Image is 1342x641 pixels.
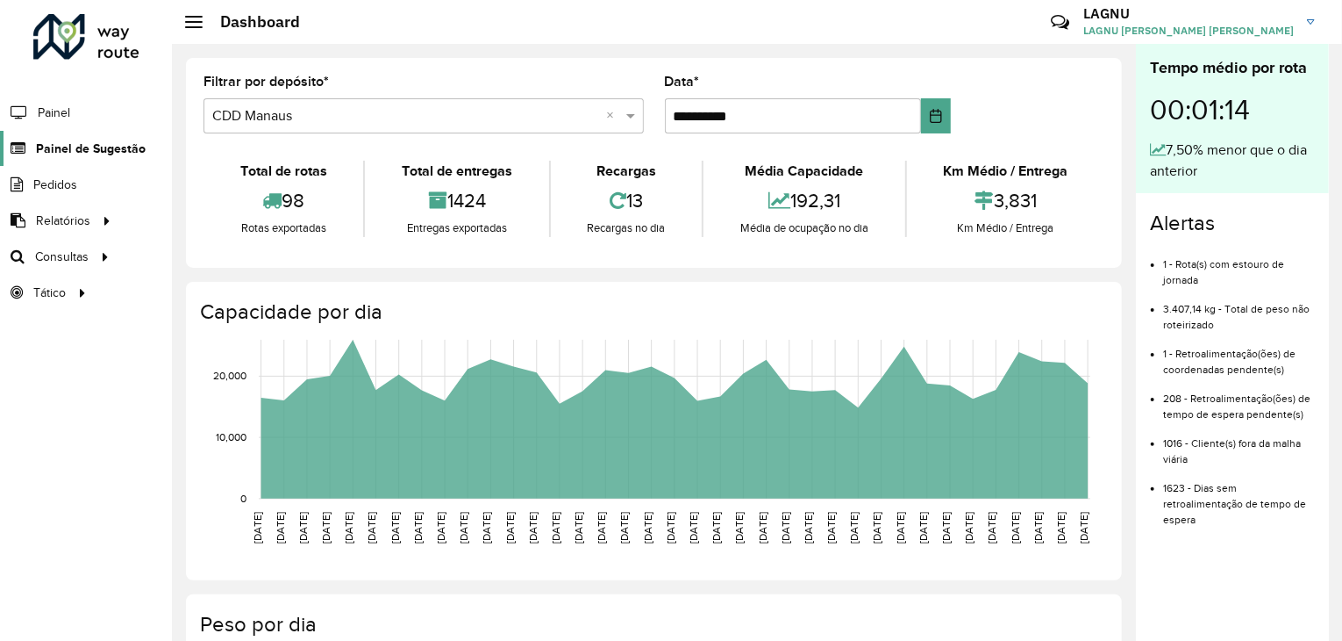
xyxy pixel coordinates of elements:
[555,182,697,220] div: 13
[1078,512,1089,544] text: [DATE]
[412,512,424,544] text: [DATE]
[1163,243,1315,288] li: 1 - Rota(s) com estouro de jornada
[688,512,699,544] text: [DATE]
[1150,211,1315,236] h4: Alertas
[911,220,1100,237] div: Km Médio / Entrega
[208,161,359,182] div: Total de rotas
[275,512,286,544] text: [DATE]
[734,512,746,544] text: [DATE]
[1041,4,1079,41] a: Contato Rápido
[1163,288,1315,333] li: 3.407,14 kg - Total de peso não roteirizado
[963,512,974,544] text: [DATE]
[1010,512,1021,544] text: [DATE]
[1083,23,1294,39] span: LAGNU [PERSON_NAME] [PERSON_NAME]
[1163,422,1315,467] li: 1016 - Cliente(s) fora da malha viária
[208,220,359,237] div: Rotas exportadas
[665,512,676,544] text: [DATE]
[36,140,146,158] span: Painel de Sugestão
[320,512,332,544] text: [DATE]
[872,512,883,544] text: [DATE]
[203,12,300,32] h2: Dashboard
[555,220,697,237] div: Recargas no dia
[1032,512,1044,544] text: [DATE]
[803,512,814,544] text: [DATE]
[35,248,89,266] span: Consultas
[1163,333,1315,378] li: 1 - Retroalimentação(ões) de coordenadas pendente(s)
[911,161,1100,182] div: Km Médio / Entrega
[1083,5,1294,22] h3: LAGNU
[573,512,584,544] text: [DATE]
[389,512,401,544] text: [DATE]
[481,512,492,544] text: [DATE]
[665,71,700,92] label: Data
[555,161,697,182] div: Recargas
[369,182,544,220] div: 1424
[33,284,66,302] span: Tático
[435,512,446,544] text: [DATE]
[216,431,246,443] text: 10,000
[458,512,469,544] text: [DATE]
[708,182,900,220] div: 192,31
[708,161,900,182] div: Média Capacidade
[1150,80,1315,140] div: 00:01:14
[619,512,631,544] text: [DATE]
[825,512,837,544] text: [DATE]
[987,512,998,544] text: [DATE]
[1055,512,1067,544] text: [DATE]
[911,182,1100,220] div: 3,831
[1163,378,1315,422] li: 208 - Retroalimentação(ões) de tempo de espera pendente(s)
[367,512,378,544] text: [DATE]
[343,512,354,544] text: [DATE]
[208,182,359,220] div: 98
[642,512,653,544] text: [DATE]
[921,98,951,133] button: Choose Date
[757,512,768,544] text: [DATE]
[213,371,246,382] text: 20,000
[895,512,906,544] text: [DATE]
[1150,56,1315,80] div: Tempo médio por rota
[940,512,952,544] text: [DATE]
[297,512,309,544] text: [DATE]
[33,176,77,194] span: Pedidos
[200,299,1104,325] h4: Capacidade por dia
[240,493,246,504] text: 0
[780,512,791,544] text: [DATE]
[1150,140,1315,182] div: 7,50% menor que o dia anterior
[849,512,860,544] text: [DATE]
[200,612,1104,637] h4: Peso por dia
[917,512,929,544] text: [DATE]
[504,512,516,544] text: [DATE]
[369,220,544,237] div: Entregas exportadas
[607,105,622,126] span: Clear all
[550,512,561,544] text: [DATE]
[252,512,263,544] text: [DATE]
[527,512,539,544] text: [DATE]
[1163,467,1315,528] li: 1623 - Dias sem retroalimentação de tempo de espera
[38,104,70,122] span: Painel
[369,161,544,182] div: Total de entregas
[708,220,900,237] div: Média de ocupação no dia
[596,512,607,544] text: [DATE]
[710,512,722,544] text: [DATE]
[203,71,329,92] label: Filtrar por depósito
[36,212,90,230] span: Relatórios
